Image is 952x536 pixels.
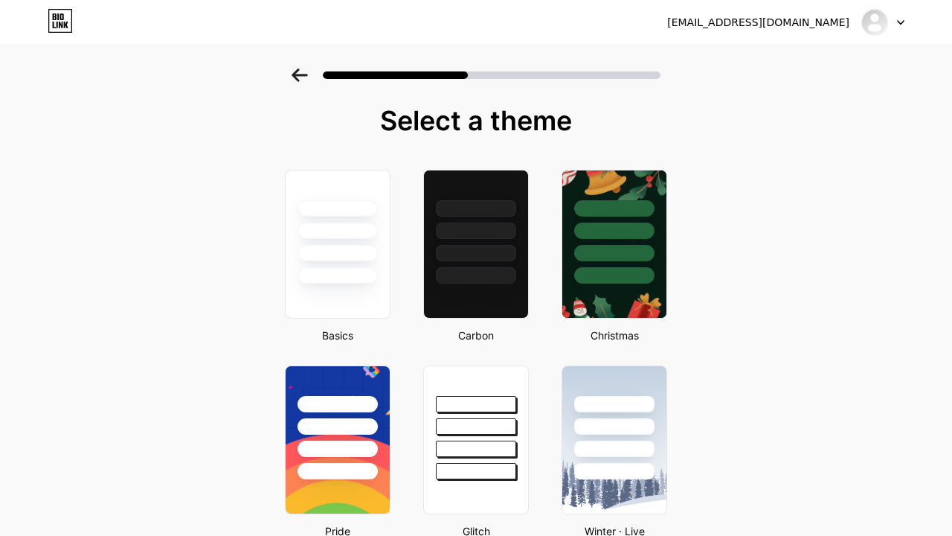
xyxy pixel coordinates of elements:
div: Christmas [557,328,672,343]
img: viver_parquenacoes [861,8,889,36]
div: [EMAIL_ADDRESS][DOMAIN_NAME] [667,15,849,31]
div: Basics [280,328,395,343]
div: Select a theme [279,106,673,135]
div: Carbon [419,328,533,343]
